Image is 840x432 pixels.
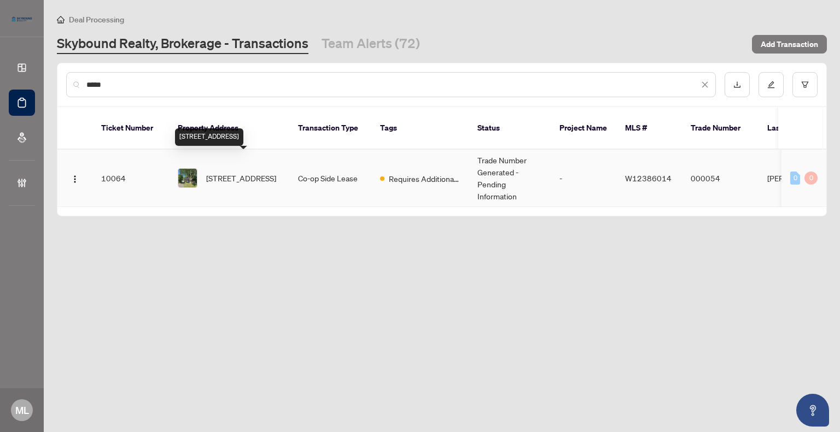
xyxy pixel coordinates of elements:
span: Requires Additional Docs [389,173,460,185]
th: Ticket Number [92,107,169,150]
div: 0 [790,171,800,185]
button: Logo [66,169,84,187]
img: Logo [71,175,79,184]
td: Trade Number Generated - Pending Information [469,150,551,207]
th: Transaction Type [289,107,371,150]
span: [STREET_ADDRESS] [206,172,276,184]
button: Open asap [796,394,829,427]
th: Project Name [551,107,616,150]
span: edit [767,81,775,88]
img: logo [9,14,35,25]
td: 10064 [92,150,169,207]
span: filter [801,81,809,88]
td: 000054 [682,150,759,207]
span: ML [15,403,29,418]
a: Team Alerts (72) [322,34,420,54]
th: MLS # [616,107,682,150]
button: filter [792,72,818,97]
span: Deal Processing [69,15,124,25]
button: edit [759,72,784,97]
span: close [701,81,709,88]
span: home [57,16,65,23]
div: [STREET_ADDRESS] [175,128,243,146]
span: W12386014 [625,173,672,183]
td: - [551,150,616,207]
button: Add Transaction [752,35,827,54]
a: Skybound Realty, Brokerage - Transactions [57,34,308,54]
div: 0 [804,171,818,185]
span: Add Transaction [761,35,818,53]
button: download [725,72,750,97]
img: thumbnail-img [178,169,197,187]
td: Co-op Side Lease [289,150,371,207]
th: Trade Number [682,107,759,150]
th: Property Address [169,107,289,150]
span: download [733,81,741,88]
th: Status [469,107,551,150]
th: Tags [371,107,469,150]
